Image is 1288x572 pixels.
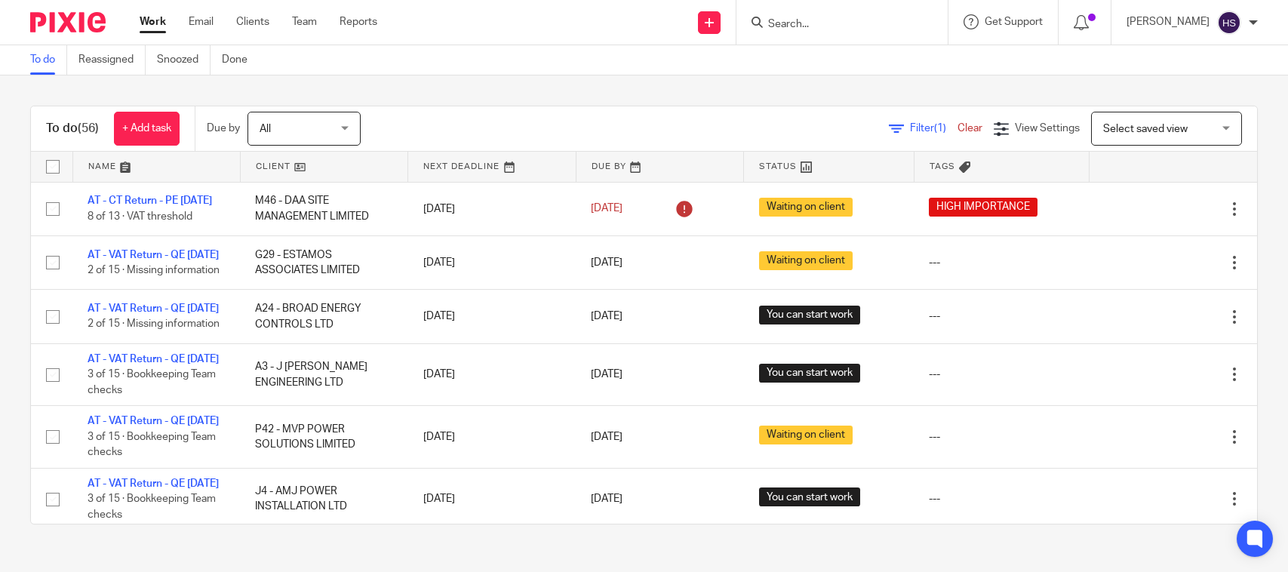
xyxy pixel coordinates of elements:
span: [DATE] [591,311,622,321]
a: Clients [236,14,269,29]
img: svg%3E [1217,11,1241,35]
a: Reports [340,14,377,29]
span: Waiting on client [759,426,853,444]
td: [DATE] [408,343,576,405]
td: P42 - MVP POWER SOLUTIONS LIMITED [240,406,407,468]
a: Clear [958,123,982,134]
span: 3 of 15 · Bookkeeping Team checks [88,432,216,458]
span: You can start work [759,364,860,383]
td: J4 - AMJ POWER INSTALLATION LTD [240,468,407,530]
span: 3 of 15 · Bookkeeping Team checks [88,494,216,520]
td: A3 - J [PERSON_NAME] ENGINEERING LTD [240,343,407,405]
span: Select saved view [1103,124,1188,134]
span: You can start work [759,306,860,324]
span: Waiting on client [759,251,853,270]
img: Pixie [30,12,106,32]
td: G29 - ESTAMOS ASSOCIATES LIMITED [240,235,407,289]
a: AT - VAT Return - QE [DATE] [88,303,219,314]
a: Email [189,14,214,29]
a: AT - VAT Return - QE [DATE] [88,478,219,489]
a: Team [292,14,317,29]
a: To do [30,45,67,75]
span: Tags [930,162,955,171]
h1: To do [46,121,99,137]
p: Due by [207,121,240,136]
span: Waiting on client [759,198,853,217]
span: [DATE] [591,369,622,380]
a: AT - CT Return - PE [DATE] [88,195,212,206]
span: [DATE] [591,257,622,268]
span: HIGH IMPORTANCE [929,198,1037,217]
div: --- [929,491,1074,506]
a: AT - VAT Return - QE [DATE] [88,416,219,426]
span: [DATE] [591,494,622,504]
input: Search [767,18,902,32]
span: You can start work [759,487,860,506]
span: 2 of 15 · Missing information [88,265,220,275]
a: AT - VAT Return - QE [DATE] [88,250,219,260]
a: AT - VAT Return - QE [DATE] [88,354,219,364]
span: View Settings [1015,123,1080,134]
span: [DATE] [591,204,622,214]
span: (56) [78,122,99,134]
td: [DATE] [408,468,576,530]
span: 3 of 15 · Bookkeeping Team checks [88,369,216,395]
td: [DATE] [408,182,576,235]
span: All [260,124,271,134]
div: --- [929,255,1074,270]
td: M46 - DAA SITE MANAGEMENT LIMITED [240,182,407,235]
td: [DATE] [408,235,576,289]
td: A24 - BROAD ENERGY CONTROLS LTD [240,290,407,343]
a: + Add task [114,112,180,146]
a: Reassigned [78,45,146,75]
a: Done [222,45,259,75]
a: Snoozed [157,45,211,75]
div: --- [929,309,1074,324]
span: (1) [934,123,946,134]
td: [DATE] [408,290,576,343]
span: Filter [910,123,958,134]
span: [DATE] [591,432,622,442]
p: [PERSON_NAME] [1127,14,1210,29]
span: 8 of 13 · VAT threshold [88,211,192,222]
div: --- [929,367,1074,382]
span: 2 of 15 · Missing information [88,319,220,330]
div: --- [929,429,1074,444]
td: [DATE] [408,406,576,468]
a: Work [140,14,166,29]
span: Get Support [985,17,1043,27]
